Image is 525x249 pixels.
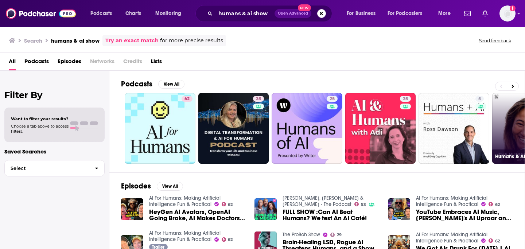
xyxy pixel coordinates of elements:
[90,8,112,19] span: Podcasts
[158,80,184,89] button: View All
[416,209,513,221] span: YouTube Embraces AI Music, [PERSON_NAME]'s AI Uproar and Celebrity AI Teachers | AI For Humans
[489,238,500,243] a: 62
[275,9,311,18] button: Open AdvancedNew
[510,5,516,11] svg: Add a profile image
[202,5,339,22] div: Search podcasts, credits, & more...
[228,238,233,241] span: 62
[478,96,481,103] span: 5
[149,195,221,207] a: AI For Humans: Making Artificial Intelligence Fun & Practical
[160,36,223,45] span: for more precise results
[256,96,261,103] span: 35
[475,96,484,102] a: 5
[283,209,380,221] a: FULL SHOW :Can AI Beat Humans? We test An AI Café!
[361,203,366,206] span: 53
[342,8,385,19] button: open menu
[125,8,141,19] span: Charts
[337,233,342,237] span: 29
[327,96,338,102] a: 25
[125,93,195,164] a: 62
[9,55,16,70] a: All
[283,232,320,238] a: The ProBoh Show
[499,5,516,22] img: User Profile
[283,195,363,207] a: Jono, Ben & Megan - The Podcast
[155,8,181,19] span: Monitoring
[272,93,342,164] a: 25
[85,8,121,19] button: open menu
[433,8,460,19] button: open menu
[121,79,152,89] h2: Podcasts
[278,12,308,15] span: Open Advanced
[499,5,516,22] button: Show profile menu
[5,166,89,171] span: Select
[222,237,233,242] a: 62
[90,55,114,70] span: Networks
[254,198,277,221] img: FULL SHOW :Can AI Beat Humans? We test An AI Café!
[4,160,105,176] button: Select
[150,8,191,19] button: open menu
[416,232,487,244] a: AI For Humans: Making Artificial Intelligence Fun & Practical
[298,4,311,11] span: New
[4,90,105,100] h2: Filter By
[400,96,411,102] a: 25
[149,209,246,221] a: HeyGen AI Avatars, OpenAI Going Broke, AI Makes Doctors Better & Comedic History Showdown | AI Fo...
[11,124,69,134] span: Choose a tab above to access filters.
[121,79,184,89] a: PodcastsView All
[419,93,489,164] a: 5
[345,93,416,164] a: 25
[461,7,474,20] a: Show notifications dropdown
[495,203,500,206] span: 62
[121,182,183,191] a: EpisodesView All
[347,8,376,19] span: For Business
[495,240,500,243] span: 62
[330,96,335,103] span: 25
[11,116,69,121] span: Want to filter your results?
[121,198,143,221] img: HeyGen AI Avatars, OpenAI Going Broke, AI Makes Doctors Better & Comedic History Showdown | AI Fo...
[253,96,264,102] a: 35
[222,202,233,206] a: 62
[383,8,433,19] button: open menu
[151,55,162,70] a: Lists
[182,96,192,102] a: 62
[4,148,105,155] p: Saved Searches
[388,198,411,221] img: YouTube Embraces AI Music, Gaming's AI Uproar and Celebrity AI Teachers | AI For Humans
[403,96,408,103] span: 25
[477,38,513,44] button: Send feedback
[24,55,49,70] a: Podcasts
[24,37,42,44] h3: Search
[388,8,423,19] span: For Podcasters
[416,209,513,221] a: YouTube Embraces AI Music, Gaming's AI Uproar and Celebrity AI Teachers | AI For Humans
[51,37,100,44] h3: humans & ai show
[479,7,491,20] a: Show notifications dropdown
[198,93,269,164] a: 35
[228,203,233,206] span: 62
[215,8,275,19] input: Search podcasts, credits, & more...
[489,202,500,206] a: 62
[123,55,142,70] span: Credits
[330,233,342,237] a: 29
[438,8,451,19] span: More
[121,182,151,191] h2: Episodes
[157,182,183,191] button: View All
[499,5,516,22] span: Logged in as biancagorospe
[121,8,145,19] a: Charts
[416,195,487,207] a: AI For Humans: Making Artificial Intelligence Fun & Practical
[58,55,81,70] a: Episodes
[149,230,221,242] a: AI For Humans: Making Artificial Intelligence Fun & Practical
[6,7,76,20] img: Podchaser - Follow, Share and Rate Podcasts
[105,36,159,45] a: Try an exact match
[354,202,366,206] a: 53
[184,96,190,103] span: 62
